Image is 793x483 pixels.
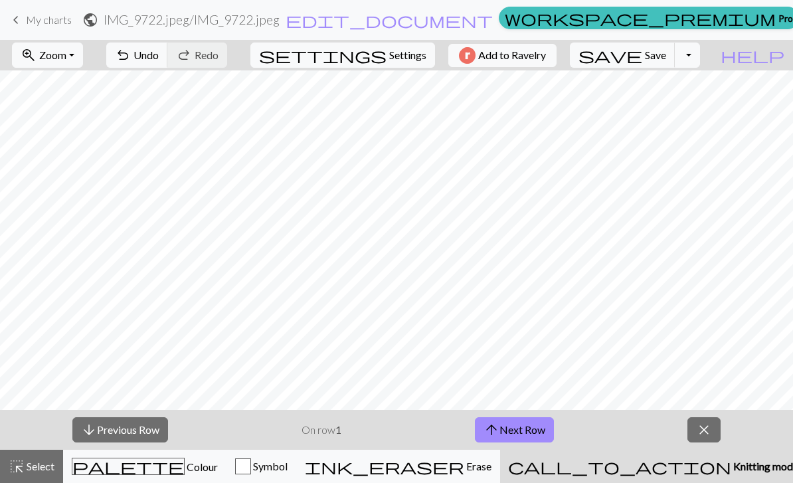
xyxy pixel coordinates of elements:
[115,46,131,64] span: undo
[104,12,280,27] h2: IMG_9722.jpeg / IMG_9722.jpeg
[8,11,24,29] span: keyboard_arrow_left
[63,450,226,483] button: Colour
[478,47,546,64] span: Add to Ravelry
[475,417,554,442] button: Next Row
[389,47,426,63] span: Settings
[185,460,218,473] span: Colour
[259,47,387,63] i: Settings
[464,460,491,472] span: Erase
[335,423,341,436] strong: 1
[250,43,435,68] button: SettingsSettings
[226,450,296,483] button: Symbol
[305,457,464,476] span: ink_eraser
[21,46,37,64] span: zoom_in
[286,11,493,29] span: edit_document
[484,421,499,439] span: arrow_upward
[645,48,666,61] span: Save
[570,43,675,68] button: Save
[505,9,776,27] span: workspace_premium
[8,9,72,31] a: My charts
[25,460,54,472] span: Select
[9,457,25,476] span: highlight_alt
[259,46,387,64] span: settings
[508,457,731,476] span: call_to_action
[578,46,642,64] span: save
[721,46,784,64] span: help
[39,48,66,61] span: Zoom
[72,417,168,442] button: Previous Row
[133,48,159,61] span: Undo
[296,450,500,483] button: Erase
[82,11,98,29] span: public
[459,47,476,64] img: Ravelry
[448,44,557,67] button: Add to Ravelry
[81,421,97,439] span: arrow_downward
[12,43,83,68] button: Zoom
[26,13,72,26] span: My charts
[302,422,341,438] p: On row
[106,43,168,68] button: Undo
[696,421,712,439] span: close
[251,460,288,472] span: Symbol
[72,457,184,476] span: palette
